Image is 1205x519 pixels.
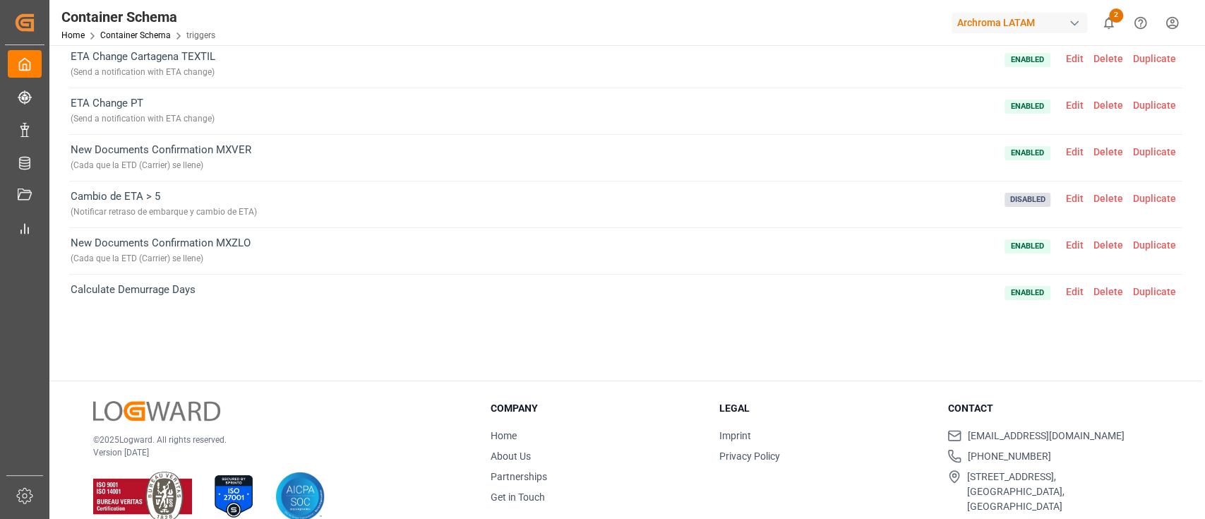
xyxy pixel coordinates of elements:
[71,282,196,300] span: Calculate Demurrage Days
[93,434,455,446] p: © 2025 Logward. All rights reserved.
[719,430,751,441] a: Imprint
[491,491,545,503] a: Get in Touch
[952,13,1087,33] div: Archroma LATAM
[1005,193,1050,207] span: Disabled
[71,95,215,127] span: ETA Change PT
[1093,7,1125,39] button: show 2 new notifications
[61,6,215,28] div: Container Schema
[1061,239,1089,251] span: Edit
[967,429,1124,443] span: [EMAIL_ADDRESS][DOMAIN_NAME]
[491,471,547,482] a: Partnerships
[1128,53,1181,64] span: Duplicate
[71,251,251,267] div: ( Cada que la ETD (Carrier) se llene )
[1061,286,1089,297] span: Edit
[1005,146,1050,160] span: Enabled
[952,9,1093,36] button: Archroma LATAM
[719,451,780,462] a: Privacy Policy
[1109,8,1123,23] span: 2
[1089,146,1128,157] span: Delete
[1128,239,1181,251] span: Duplicate
[71,204,257,220] div: ( Notificar retraso de embarque y cambio de ETA )
[967,470,1158,514] span: [STREET_ADDRESS], [GEOGRAPHIC_DATA], [GEOGRAPHIC_DATA]
[1089,239,1128,251] span: Delete
[491,430,517,441] a: Home
[1061,193,1089,204] span: Edit
[1089,100,1128,111] span: Delete
[719,401,930,416] h3: Legal
[1005,239,1050,253] span: Enabled
[1128,146,1181,157] span: Duplicate
[1128,193,1181,204] span: Duplicate
[71,157,251,174] div: ( Cada que la ETD (Carrier) se llene )
[491,451,531,462] a: About Us
[1005,53,1050,67] span: Enabled
[93,446,455,459] p: Version [DATE]
[1089,286,1128,297] span: Delete
[71,111,215,127] div: ( Send a notification with ETA change )
[947,401,1158,416] h3: Contact
[1125,7,1156,39] button: Help Center
[93,401,220,422] img: Logward Logo
[1005,286,1050,300] span: Enabled
[71,64,215,80] div: ( Send a notification with ETA change )
[1128,286,1181,297] span: Duplicate
[71,189,257,220] span: Cambio de ETA > 5
[491,401,702,416] h3: Company
[967,449,1050,464] span: [PHONE_NUMBER]
[71,235,251,267] span: New Documents Confirmation MXZLO
[1061,146,1089,157] span: Edit
[71,49,215,80] span: ETA Change Cartagena TEXTIL
[1005,100,1050,114] span: Enabled
[1128,100,1181,111] span: Duplicate
[71,142,251,174] span: New Documents Confirmation MXVER
[61,30,85,40] a: Home
[1089,193,1128,204] span: Delete
[100,30,171,40] a: Container Schema
[1061,53,1089,64] span: Edit
[1061,100,1089,111] span: Edit
[1089,53,1128,64] span: Delete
